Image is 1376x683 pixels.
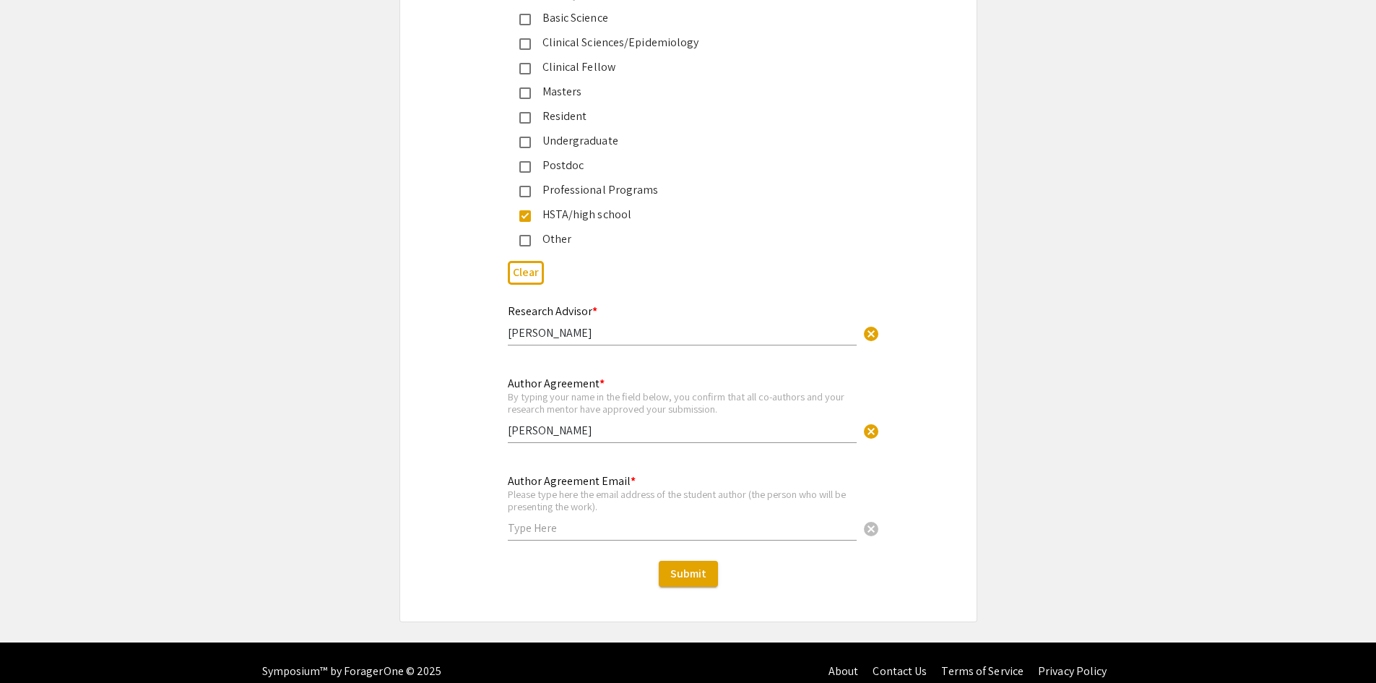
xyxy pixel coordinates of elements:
[508,376,605,391] mat-label: Author Agreement
[508,473,636,489] mat-label: Author Agreement Email
[659,561,718,587] button: Submit
[531,132,834,150] div: Undergraduate
[941,663,1024,679] a: Terms of Service
[508,390,857,416] div: By typing your name in the field below, you confirm that all co-authors and your research mentor ...
[531,34,834,51] div: Clinical Sciences/Epidemiology
[508,304,597,319] mat-label: Research Advisor
[857,513,886,542] button: Clear
[857,416,886,444] button: Clear
[857,318,886,347] button: Clear
[670,566,706,581] span: Submit
[508,423,857,438] input: Type Here
[828,663,859,679] a: About
[531,231,834,248] div: Other
[508,325,857,340] input: Type Here
[508,488,857,513] div: Please type here the email address of the student author (the person who will be presenting the w...
[531,59,834,76] div: Clinical Fellow
[508,520,857,536] input: Type Here
[531,206,834,223] div: HSTA/high school
[11,618,61,672] iframe: Chat
[531,83,834,100] div: Masters
[508,261,544,285] button: Clear
[862,423,880,440] span: cancel
[531,157,834,174] div: Postdoc
[873,663,927,679] a: Contact Us
[862,325,880,343] span: cancel
[862,520,880,538] span: cancel
[531,9,834,27] div: Basic Science
[531,108,834,125] div: Resident
[531,181,834,199] div: Professional Programs
[1038,663,1107,679] a: Privacy Policy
